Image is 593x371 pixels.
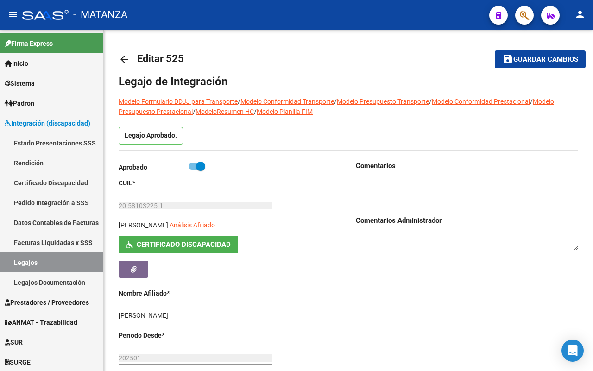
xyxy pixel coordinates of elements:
[561,340,584,362] div: Open Intercom Messenger
[5,297,89,308] span: Prestadores / Proveedores
[574,9,586,20] mat-icon: person
[502,53,513,64] mat-icon: save
[432,98,530,105] a: Modelo Conformidad Prestacional
[5,38,53,49] span: Firma Express
[119,220,168,230] p: [PERSON_NAME]
[356,215,578,226] h3: Comentarios Administrador
[137,241,231,249] span: Certificado Discapacidad
[119,98,238,105] a: Modelo Formulario DDJJ para Transporte
[119,54,130,65] mat-icon: arrow_back
[196,108,254,115] a: ModeloResumen HC
[170,221,215,229] span: Análisis Afiliado
[337,98,429,105] a: Modelo Presupuesto Transporte
[495,50,586,68] button: Guardar cambios
[119,178,189,188] p: CUIL
[5,317,77,327] span: ANMAT - Trazabilidad
[7,9,19,20] mat-icon: menu
[356,161,578,171] h3: Comentarios
[5,78,35,88] span: Sistema
[119,288,189,298] p: Nombre Afiliado
[5,98,34,108] span: Padrón
[257,108,313,115] a: Modelo Planilla FIM
[5,58,28,69] span: Inicio
[513,56,578,64] span: Guardar cambios
[119,162,189,172] p: Aprobado
[5,118,90,128] span: Integración (discapacidad)
[73,5,127,25] span: - MATANZA
[240,98,334,105] a: Modelo Conformidad Transporte
[5,337,23,347] span: SUR
[119,74,578,89] h1: Legajo de Integración
[5,357,31,367] span: SURGE
[119,127,183,145] p: Legajo Aprobado.
[137,53,184,64] span: Editar 525
[119,236,238,253] button: Certificado Discapacidad
[119,330,189,340] p: Periodo Desde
